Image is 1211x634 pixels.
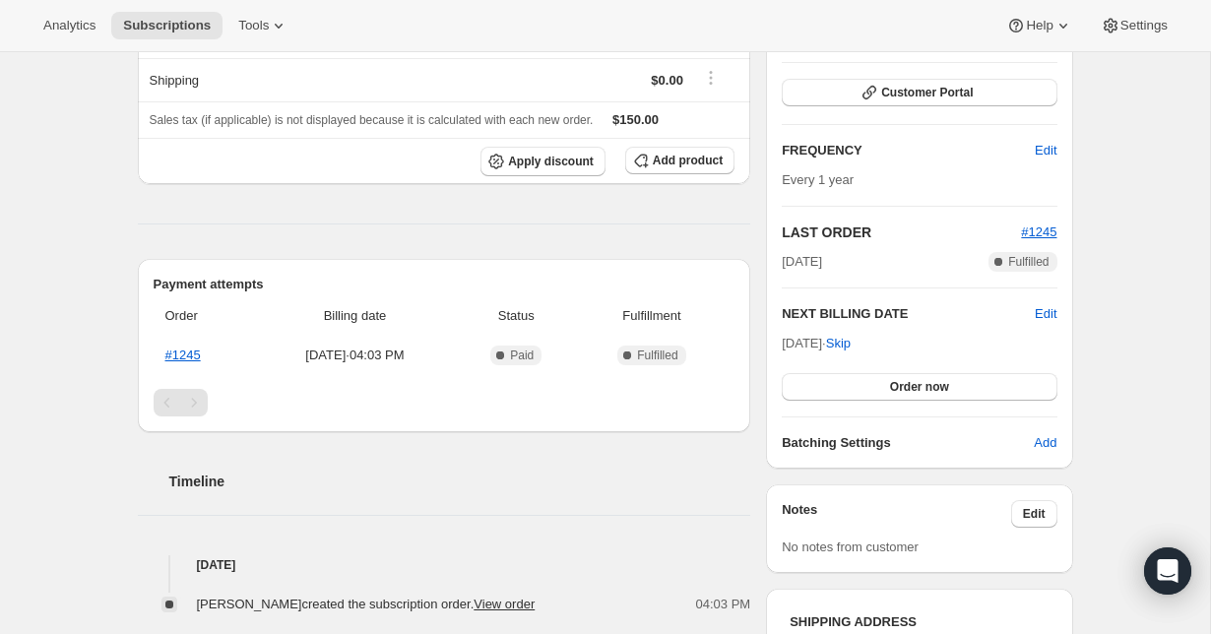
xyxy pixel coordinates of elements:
[1026,18,1052,33] span: Help
[154,275,735,294] h2: Payment attempts
[782,433,1034,453] h6: Batching Settings
[1035,304,1056,324] button: Edit
[782,336,851,350] span: [DATE] ·
[165,348,201,362] a: #1245
[32,12,107,39] button: Analytics
[1089,12,1179,39] button: Settings
[258,346,452,365] span: [DATE] · 04:03 PM
[154,389,735,416] nav: Pagination
[782,304,1035,324] h2: NEXT BILLING DATE
[695,67,727,89] button: Shipping actions
[474,597,535,611] a: View order
[1023,135,1068,166] button: Edit
[782,222,1021,242] h2: LAST ORDER
[790,612,1049,632] h3: SHIPPING ADDRESS
[1021,224,1056,239] a: #1245
[1022,427,1068,459] button: Add
[1120,18,1168,33] span: Settings
[1011,500,1057,528] button: Edit
[637,348,677,363] span: Fulfilled
[653,153,723,168] span: Add product
[138,555,751,575] h4: [DATE]
[651,73,683,88] span: $0.00
[782,500,1011,528] h3: Notes
[464,306,569,326] span: Status
[169,472,751,491] h2: Timeline
[258,306,452,326] span: Billing date
[782,539,919,554] span: No notes from customer
[994,12,1084,39] button: Help
[1008,254,1049,270] span: Fulfilled
[510,348,534,363] span: Paid
[881,85,973,100] span: Customer Portal
[782,373,1056,401] button: Order now
[1021,222,1056,242] button: #1245
[782,79,1056,106] button: Customer Portal
[782,252,822,272] span: [DATE]
[696,595,751,614] span: 04:03 PM
[238,18,269,33] span: Tools
[1023,506,1046,522] span: Edit
[226,12,300,39] button: Tools
[150,113,594,127] span: Sales tax (if applicable) is not displayed because it is calculated with each new order.
[625,147,734,174] button: Add product
[782,172,854,187] span: Every 1 year
[612,112,659,127] span: $150.00
[782,141,1035,160] h2: FREQUENCY
[826,334,851,353] span: Skip
[581,306,723,326] span: Fulfillment
[43,18,96,33] span: Analytics
[480,147,605,176] button: Apply discount
[197,597,536,611] span: [PERSON_NAME] created the subscription order.
[138,58,429,101] th: Shipping
[890,379,949,395] span: Order now
[814,328,862,359] button: Skip
[1035,141,1056,160] span: Edit
[154,294,253,338] th: Order
[123,18,211,33] span: Subscriptions
[111,12,223,39] button: Subscriptions
[1034,433,1056,453] span: Add
[508,154,594,169] span: Apply discount
[1144,547,1191,595] div: Open Intercom Messenger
